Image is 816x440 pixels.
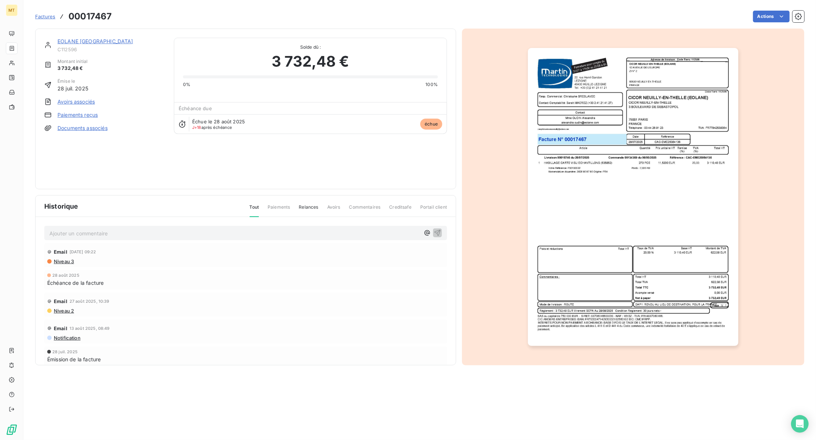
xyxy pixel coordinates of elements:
span: 100% [425,81,438,88]
span: Portail client [420,204,447,216]
span: Émission de la facture [47,355,101,363]
span: Creditsafe [389,204,411,216]
span: Montant initial [57,58,87,65]
span: J+18 [192,125,201,130]
span: échue [420,119,442,130]
span: Solde dû : [183,44,438,51]
span: 28 août 2025 [52,273,79,277]
h3: 00017467 [68,10,112,23]
span: Relances [299,204,318,216]
span: C112596 [57,46,165,52]
span: Email [54,325,67,331]
button: Actions [753,11,790,22]
span: Émise le [57,78,88,85]
span: Échue le 28 août 2025 [192,119,245,124]
a: Paiements reçus [57,111,98,119]
span: après échéance [192,125,232,130]
img: invoice_thumbnail [528,48,738,346]
span: 3 732,48 € [272,51,349,72]
span: Échéance due [179,105,212,111]
span: Notification [53,335,81,341]
a: Factures [35,13,55,20]
span: Email [54,298,67,304]
span: Factures [35,14,55,19]
span: 3 732,48 € [57,65,87,72]
span: Tout [250,204,259,217]
img: Logo LeanPay [6,424,18,436]
span: Échéance de la facture [47,279,104,287]
a: EOLANE [GEOGRAPHIC_DATA] [57,38,133,44]
span: [DATE] 09:22 [70,250,96,254]
div: MT [6,4,18,16]
span: Commentaires [349,204,381,216]
a: Documents associés [57,124,108,132]
span: Niveau 2 [53,308,74,314]
span: 27 août 2025, 10:39 [70,299,109,303]
span: Email [54,249,67,255]
span: 28 juil. 2025 [52,350,78,354]
span: 13 août 2025, 08:49 [70,326,110,331]
a: Avoirs associés [57,98,95,105]
span: Niveau 3 [53,258,74,264]
div: Open Intercom Messenger [791,415,809,433]
span: Avoirs [327,204,340,216]
span: 0% [183,81,190,88]
span: Historique [44,201,78,211]
span: Paiements [268,204,290,216]
span: 28 juil. 2025 [57,85,88,92]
